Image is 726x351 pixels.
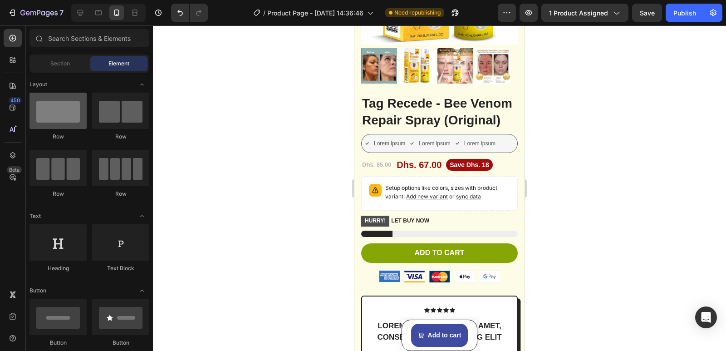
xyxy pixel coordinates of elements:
[267,8,363,18] span: Product Page - [DATE] 14:36:46
[695,307,717,328] div: Open Intercom Messenger
[92,339,149,347] div: Button
[92,264,149,272] div: Text Block
[59,7,64,18] p: 7
[29,29,149,47] input: Search Sections & Elements
[92,190,149,198] div: Row
[135,77,149,92] span: Toggle open
[108,59,129,68] span: Element
[29,264,87,272] div: Heading
[673,8,696,18] div: Publish
[29,133,87,141] div: Row
[541,4,628,22] button: 1 product assigned
[92,133,149,141] div: Row
[354,25,525,351] iframe: Design area
[135,283,149,298] span: Toggle open
[29,339,87,347] div: Button
[9,97,22,104] div: 450
[29,287,46,295] span: Button
[394,9,441,17] span: Need republishing
[7,166,22,173] div: Beta
[632,4,662,22] button: Save
[549,8,608,18] span: 1 product assigned
[29,212,41,220] span: Text
[4,4,68,22] button: 7
[263,8,265,18] span: /
[171,4,208,22] div: Undo/Redo
[50,59,70,68] span: Section
[666,4,704,22] button: Publish
[29,190,87,198] div: Row
[135,209,149,223] span: Toggle open
[29,80,47,89] span: Layout
[640,9,655,17] span: Save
